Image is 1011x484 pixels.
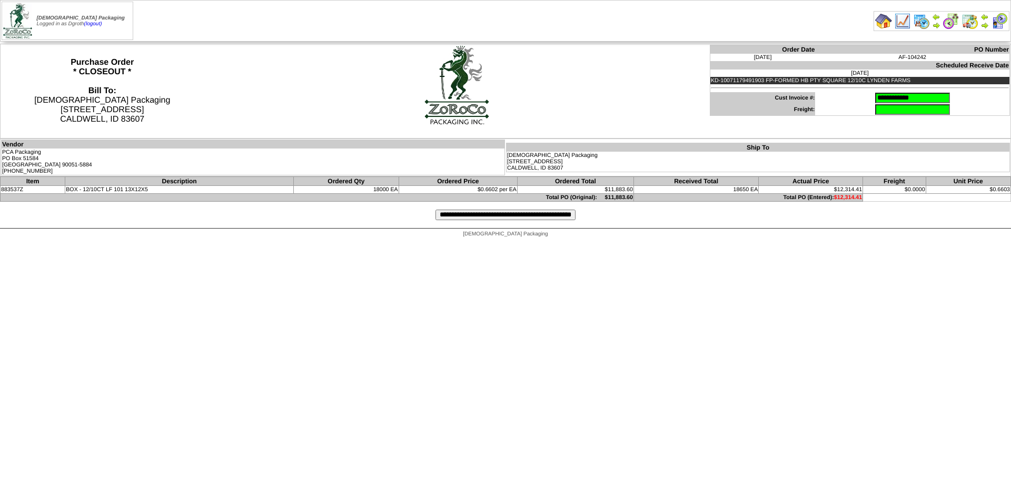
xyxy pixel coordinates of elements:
[2,149,505,175] td: PCA Packaging PO Box 51584 [GEOGRAPHIC_DATA] 90051-5884 [PHONE_NUMBER]
[913,13,930,29] img: calendarprod.gif
[926,186,1010,194] td: $0.6603
[905,186,925,193] span: $0.0000
[633,177,758,186] th: Received Total
[1,177,65,186] th: Item
[894,13,911,29] img: line_graph.gif
[834,186,862,193] span: $12,314.41
[463,231,548,237] span: [DEMOGRAPHIC_DATA] Packaging
[875,13,892,29] img: home.gif
[932,21,940,29] img: arrowright.gif
[980,21,989,29] img: arrowright.gif
[65,177,294,186] th: Description
[926,177,1010,186] th: Unit Price
[710,70,1009,77] td: [DATE]
[3,3,32,38] img: zoroco-logo-small.webp
[980,13,989,21] img: arrowleft.gif
[863,177,926,186] th: Freight
[710,54,815,61] td: [DATE]
[633,194,863,202] td: Total PO (Entered):
[710,77,1009,84] td: KD-10071179491903 FP-FORMED HB PTY SQUARE 12/10C LYNDEN FARMS
[1,186,65,194] td: 883537Z
[815,45,1009,54] th: PO Number
[65,186,294,194] td: BOX - 12/10CT LF 101 13X12X5
[293,186,399,194] td: 18000 EA
[710,45,815,54] th: Order Date
[88,86,116,95] strong: Bill To:
[34,86,170,124] span: [DEMOGRAPHIC_DATA] Packaging [STREET_ADDRESS] CALDWELL, ID 83607
[633,186,758,194] td: 18650 EA
[710,104,815,116] td: Freight:
[37,15,125,21] span: [DEMOGRAPHIC_DATA] Packaging
[1,194,634,202] td: Total PO (Original): $11,883.60
[517,177,633,186] th: Ordered Total
[710,61,1009,70] th: Scheduled Receive Date
[507,152,1010,172] td: [DEMOGRAPHIC_DATA] Packaging [STREET_ADDRESS] CALDWELL, ID 83607
[710,92,815,104] td: Cust Invoice #:
[2,140,505,149] th: Vendor
[399,186,517,194] td: $0.6602 per EA
[84,21,102,27] a: (logout)
[37,15,125,27] span: Logged in as Dgroth
[834,194,862,201] span: $12,314.41
[943,13,959,29] img: calendarblend.gif
[991,13,1008,29] img: calendarcustomer.gif
[932,13,940,21] img: arrowleft.gif
[759,177,863,186] th: Actual Price
[1,44,204,139] th: Purchase Order * CLOSEOUT *
[293,177,399,186] th: Ordered Qty
[962,13,978,29] img: calendarinout.gif
[517,186,633,194] td: $11,883.60
[815,54,1009,61] td: AF-104242
[507,143,1010,152] th: Ship To
[424,45,490,125] img: logoBig.jpg
[399,177,517,186] th: Ordered Price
